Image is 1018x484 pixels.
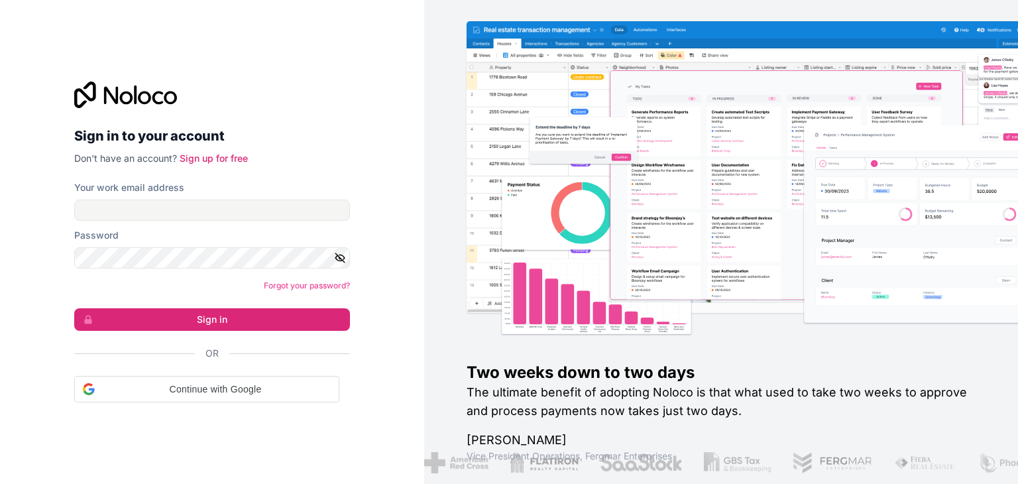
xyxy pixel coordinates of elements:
[74,124,350,148] h2: Sign in to your account
[100,383,331,396] span: Continue with Google
[264,280,350,290] a: Forgot your password?
[205,347,219,360] span: Or
[74,229,119,242] label: Password
[180,152,248,164] a: Sign up for free
[467,431,976,450] h1: [PERSON_NAME]
[74,308,350,331] button: Sign in
[467,362,976,383] h1: Two weeks down to two days
[74,376,339,402] div: Continue with Google
[467,450,976,463] h1: Vice President Operations , Fergmar Enterprises
[74,247,350,269] input: Password
[74,181,184,194] label: Your work email address
[74,152,177,164] span: Don't have an account?
[467,383,976,420] h2: The ultimate benefit of adopting Noloco is that what used to take two weeks to approve and proces...
[421,452,485,473] img: /assets/american-red-cross-BAupjrZR.png
[74,200,350,221] input: Email address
